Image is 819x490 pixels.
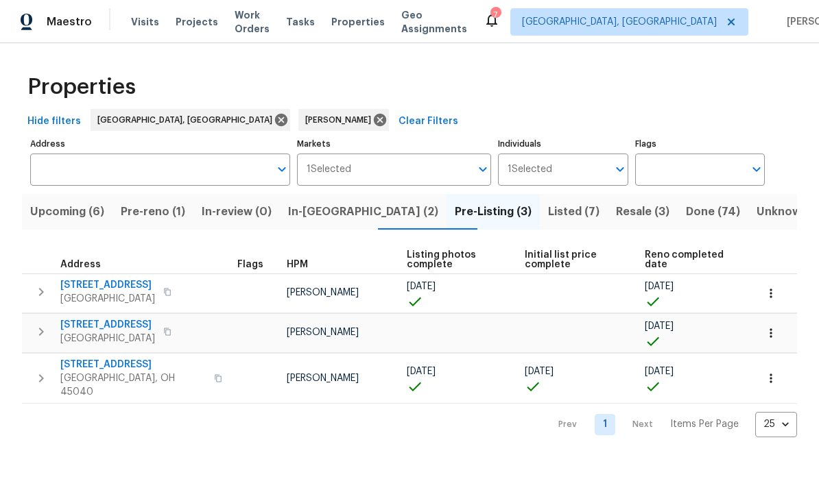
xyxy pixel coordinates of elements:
[498,140,628,148] label: Individuals
[298,109,389,131] div: [PERSON_NAME]
[27,80,136,94] span: Properties
[331,15,385,29] span: Properties
[548,202,600,221] span: Listed (7)
[287,260,308,269] span: HPM
[60,332,155,345] span: [GEOGRAPHIC_DATA]
[407,282,436,291] span: [DATE]
[307,164,351,175] span: 1 Selected
[60,278,155,292] span: [STREET_ADDRESS]
[131,15,159,29] span: Visits
[30,140,290,148] label: Address
[490,8,500,22] div: 7
[60,260,101,269] span: Address
[97,113,278,127] span: [GEOGRAPHIC_DATA], [GEOGRAPHIC_DATA]
[287,373,359,383] span: [PERSON_NAME]
[237,260,263,269] span: Flags
[522,15,717,29] span: [GEOGRAPHIC_DATA], [GEOGRAPHIC_DATA]
[407,367,436,376] span: [DATE]
[176,15,218,29] span: Projects
[645,367,674,376] span: [DATE]
[645,321,674,331] span: [DATE]
[27,113,81,130] span: Hide filters
[645,250,733,269] span: Reno completed date
[407,250,502,269] span: Listing photos complete
[610,160,630,179] button: Open
[401,8,467,36] span: Geo Assignments
[60,292,155,306] span: [GEOGRAPHIC_DATA]
[272,160,292,179] button: Open
[473,160,492,179] button: Open
[287,288,359,297] span: [PERSON_NAME]
[60,318,155,332] span: [STREET_ADDRESS]
[297,140,492,148] label: Markets
[635,140,765,148] label: Flags
[22,109,86,134] button: Hide filters
[525,367,554,376] span: [DATE]
[755,406,797,442] div: 25
[747,160,766,179] button: Open
[525,250,621,269] span: Initial list price complete
[508,164,552,175] span: 1 Selected
[645,282,674,291] span: [DATE]
[235,8,270,36] span: Work Orders
[286,17,315,27] span: Tasks
[670,417,739,431] p: Items Per Page
[60,371,206,399] span: [GEOGRAPHIC_DATA], OH 45040
[393,109,464,134] button: Clear Filters
[399,113,458,130] span: Clear Filters
[30,202,104,221] span: Upcoming (6)
[91,109,290,131] div: [GEOGRAPHIC_DATA], [GEOGRAPHIC_DATA]
[595,414,615,435] a: Goto page 1
[47,15,92,29] span: Maestro
[287,328,359,337] span: [PERSON_NAME]
[60,358,206,371] span: [STREET_ADDRESS]
[686,202,740,221] span: Done (74)
[288,202,438,221] span: In-[GEOGRAPHIC_DATA] (2)
[616,202,669,221] span: Resale (3)
[545,412,797,437] nav: Pagination Navigation
[202,202,272,221] span: In-review (0)
[121,202,185,221] span: Pre-reno (1)
[305,113,377,127] span: [PERSON_NAME]
[455,202,532,221] span: Pre-Listing (3)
